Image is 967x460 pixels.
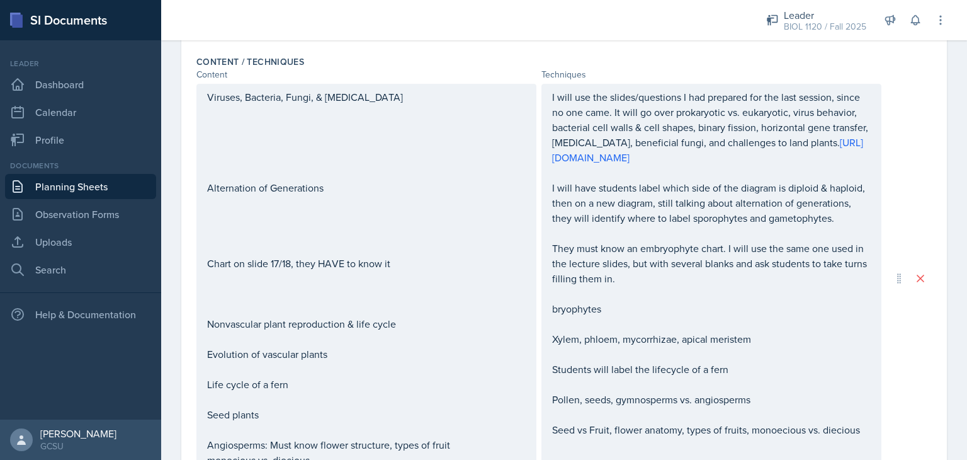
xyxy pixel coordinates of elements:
[5,174,156,199] a: Planning Sheets
[207,89,526,105] p: Viruses, Bacteria, Fungi, & [MEDICAL_DATA]
[207,347,526,362] p: Evolution of vascular plants
[40,427,116,440] div: [PERSON_NAME]
[552,180,871,226] p: I will have students label which side of the diagram is diploid & haploid, then on a new diagram,...
[5,100,156,125] a: Calendar
[207,437,526,452] p: Angiosperms: Must know flower structure, types of fruit
[207,256,526,271] p: Chart on slide 17/18, they HAVE to know it
[196,68,536,81] div: Content
[207,407,526,422] p: Seed plants
[5,302,156,327] div: Help & Documentation
[784,8,866,23] div: Leader
[552,89,871,165] p: I will use the slides/questions I had prepared for the last session, since no one came. It will g...
[5,257,156,282] a: Search
[40,440,116,452] div: GCSU
[196,55,304,68] label: Content / Techniques
[5,229,156,255] a: Uploads
[552,241,871,286] p: They must know an embryophyte chart. I will use the same one used in the lecture slides, but with...
[552,362,871,377] p: Students will label the lifecycle of a fern
[541,68,881,81] div: Techniques
[207,377,526,392] p: Life cycle of a fern
[207,180,526,195] p: Alternation of Generations
[552,422,871,437] p: Seed vs Fruit, flower anatomy, types of fruits, monoecious vs. diecious
[5,160,156,171] div: Documents
[552,301,871,316] p: bryophytes
[5,58,156,69] div: Leader
[207,316,526,331] p: Nonvascular plant reproduction & life cycle
[784,20,866,33] div: BIOL 1120 / Fall 2025
[5,72,156,97] a: Dashboard
[552,331,871,347] p: Xylem, phloem, mycorrhizae, apical meristem
[552,392,871,407] p: Pollen, seeds, gymnosperms vs. angiosperms
[5,127,156,152] a: Profile
[5,202,156,227] a: Observation Forms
